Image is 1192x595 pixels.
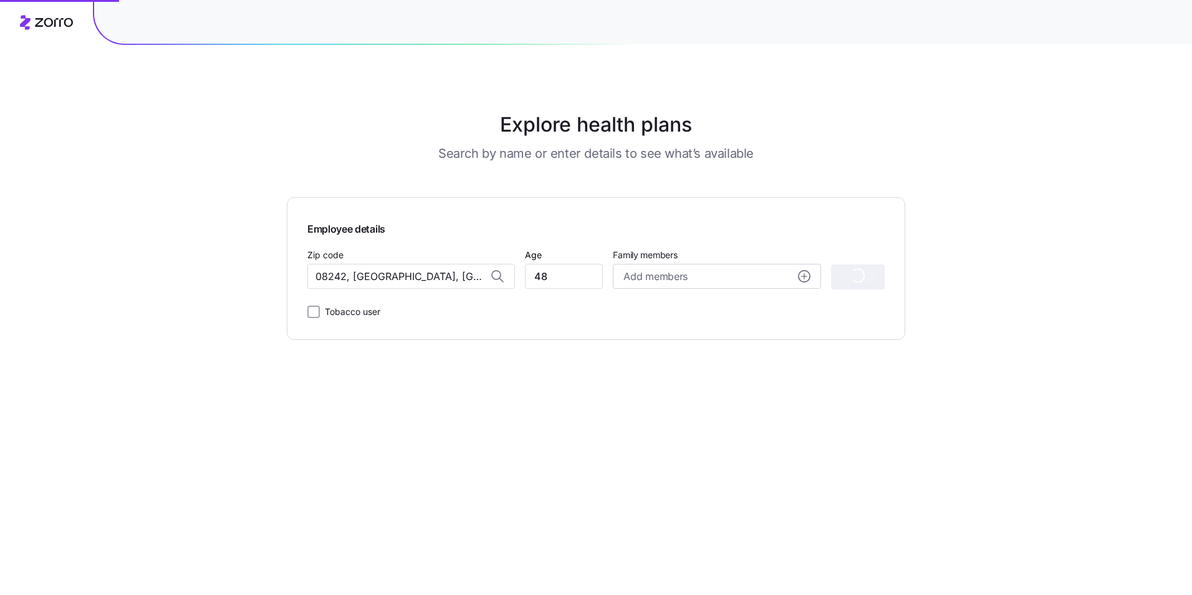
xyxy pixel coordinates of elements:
h3: Search by name or enter details to see what’s available [438,145,754,162]
span: Add members [623,269,687,284]
button: Add membersadd icon [613,264,820,289]
label: Tobacco user [320,304,380,319]
input: Age [525,264,603,289]
h1: Explore health plans [318,110,875,140]
label: Age [525,248,542,262]
svg: add icon [798,270,810,283]
input: Zip code [307,264,515,289]
span: Family members [613,249,820,261]
label: Zip code [307,248,344,262]
span: Employee details [307,218,385,237]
